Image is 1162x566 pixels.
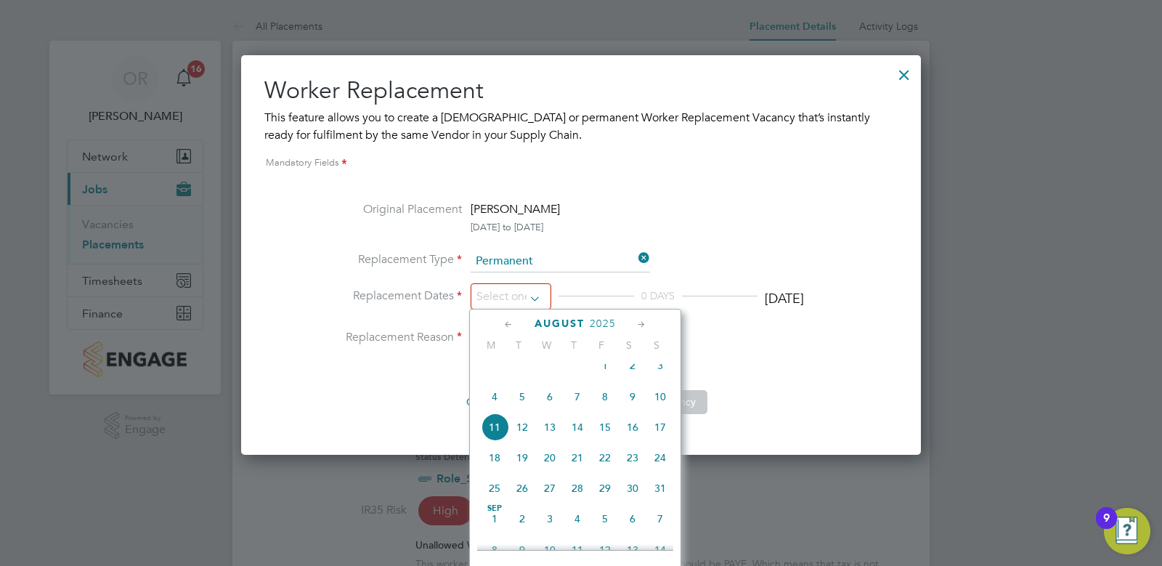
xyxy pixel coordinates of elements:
[508,536,536,564] span: 9
[591,383,619,411] span: 8
[455,390,509,413] button: Cancel
[481,505,508,533] span: 1
[634,287,682,304] div: 0 DAYS
[591,474,619,502] span: 29
[1103,518,1110,537] div: 9
[317,287,462,311] label: Replacement Dates
[532,339,560,352] span: W
[615,339,643,352] span: S
[477,339,505,352] span: M
[646,505,674,533] span: 7
[317,201,462,233] label: Original Placement
[591,444,619,472] span: 22
[646,352,674,379] span: 3
[471,251,650,272] input: Select one
[590,318,616,330] span: 2025
[591,413,619,441] span: 15
[619,352,646,379] span: 2
[564,505,591,533] span: 4
[619,474,646,502] span: 30
[536,413,564,441] span: 13
[536,474,564,502] span: 27
[508,444,536,472] span: 19
[646,536,674,564] span: 14
[588,339,615,352] span: F
[564,444,591,472] span: 21
[646,444,674,472] span: 24
[481,536,508,564] span: 8
[481,444,508,472] span: 18
[619,536,646,564] span: 13
[646,413,674,441] span: 17
[643,339,670,352] span: S
[508,413,536,441] span: 12
[481,474,508,502] span: 25
[264,155,898,171] div: Mandatory Fields
[471,221,543,233] span: [DATE] to [DATE]
[591,352,619,379] span: 1
[564,383,591,411] span: 7
[508,383,536,411] span: 5
[505,339,532,352] span: T
[619,383,646,411] span: 9
[508,505,536,533] span: 2
[481,413,508,441] span: 11
[508,474,536,502] span: 26
[536,505,564,533] span: 3
[536,383,564,411] span: 6
[591,505,619,533] span: 5
[765,290,804,307] div: [DATE]
[646,383,674,411] span: 10
[564,413,591,441] span: 14
[591,536,619,564] span: 12
[619,444,646,472] span: 23
[536,536,564,564] span: 10
[1104,508,1150,554] button: Open Resource Center, 9 new notifications
[646,474,674,502] span: 31
[264,109,898,144] div: This feature allows you to create a [DEMOGRAPHIC_DATA] or permanent Worker Replacement Vacancy th...
[471,283,551,310] input: Select one
[317,330,462,345] label: Replacement Reason
[564,474,591,502] span: 28
[264,76,898,106] h2: Worker Replacement
[317,251,462,270] label: Replacement Type
[560,339,588,352] span: T
[471,202,560,217] span: [PERSON_NAME]
[481,383,508,411] span: 4
[535,318,585,330] span: August
[619,413,646,441] span: 16
[536,444,564,472] span: 20
[619,505,646,533] span: 6
[564,536,591,564] span: 11
[481,505,508,512] span: Sep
